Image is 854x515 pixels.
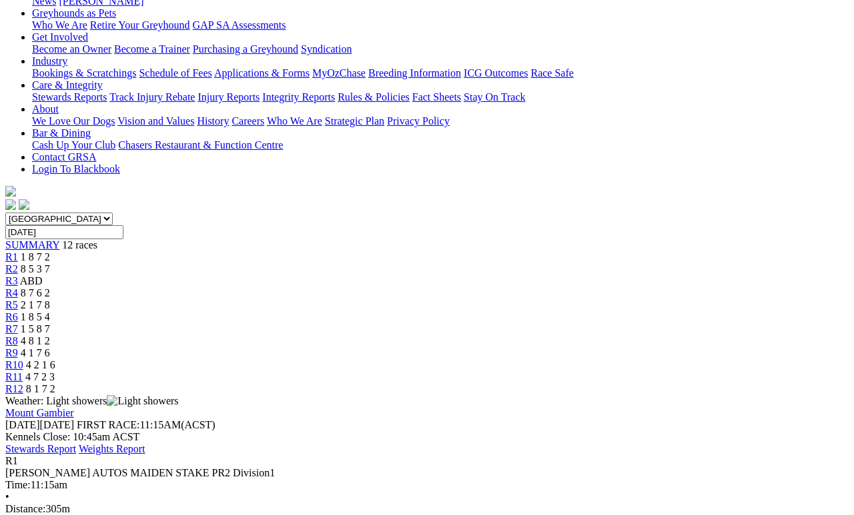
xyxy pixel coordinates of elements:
span: R1 [5,455,18,466]
span: 4 2 1 6 [26,359,55,370]
a: Care & Integrity [32,79,103,91]
a: Syndication [301,43,352,55]
a: Bar & Dining [32,127,91,139]
a: Breeding Information [368,67,461,79]
a: Injury Reports [197,91,260,103]
a: Chasers Restaurant & Function Centre [118,139,283,151]
a: Greyhounds as Pets [32,7,116,19]
a: Cash Up Your Club [32,139,115,151]
span: 11:15AM(ACST) [77,419,216,430]
a: Schedule of Fees [139,67,211,79]
a: Login To Blackbook [32,163,120,175]
span: • [5,491,9,502]
a: Strategic Plan [325,115,384,127]
div: 11:15am [5,479,849,491]
span: Distance: [5,503,45,514]
a: We Love Our Dogs [32,115,115,127]
span: [DATE] [5,419,74,430]
a: Privacy Policy [387,115,450,127]
a: Applications & Forms [214,67,310,79]
a: Industry [32,55,67,67]
a: Mount Gambier [5,407,74,418]
a: Stewards Report [5,443,76,454]
img: Light showers [107,395,178,407]
a: Vision and Values [117,115,194,127]
a: ICG Outcomes [464,67,528,79]
div: Care & Integrity [32,91,849,103]
a: Retire Your Greyhound [90,19,190,31]
a: R3 [5,275,18,286]
a: R11 [5,371,23,382]
a: R5 [5,299,18,310]
input: Select date [5,225,123,239]
a: Become an Owner [32,43,111,55]
a: Weights Report [79,443,145,454]
div: About [32,115,849,127]
a: R1 [5,251,18,262]
a: SUMMARY [5,239,59,251]
a: Bookings & Scratchings [32,67,136,79]
div: Greyhounds as Pets [32,19,849,31]
a: R6 [5,311,18,322]
a: R4 [5,287,18,298]
span: 8 1 7 2 [26,383,55,394]
span: 8 7 6 2 [21,287,50,298]
a: Track Injury Rebate [109,91,195,103]
div: 305m [5,503,849,515]
span: 12 races [62,239,97,251]
img: logo-grsa-white.png [5,186,16,197]
div: Kennels Close: 10:45am ACST [5,431,849,443]
a: Get Involved [32,31,88,43]
div: [PERSON_NAME] AUTOS MAIDEN STAKE PR2 Division1 [5,467,849,479]
div: Get Involved [32,43,849,55]
a: R2 [5,263,18,274]
a: R8 [5,335,18,346]
img: facebook.svg [5,199,16,210]
a: History [197,115,229,127]
a: R7 [5,323,18,334]
a: R12 [5,383,23,394]
a: Stay On Track [464,91,525,103]
div: Industry [32,67,849,79]
div: Bar & Dining [32,139,849,151]
a: Integrity Reports [262,91,335,103]
span: 4 1 7 6 [21,347,50,358]
a: Stewards Reports [32,91,107,103]
a: Rules & Policies [338,91,410,103]
a: GAP SA Assessments [193,19,286,31]
span: 4 7 2 3 [25,371,55,382]
span: 1 5 8 7 [21,323,50,334]
img: twitter.svg [19,199,29,210]
a: Race Safe [530,67,573,79]
a: Become a Trainer [114,43,190,55]
a: About [32,103,59,115]
span: 2 1 7 8 [21,299,50,310]
span: 4 8 1 2 [21,335,50,346]
span: ABD [20,275,43,286]
span: 1 8 7 2 [21,251,50,262]
a: Who We Are [267,115,322,127]
a: Purchasing a Greyhound [193,43,298,55]
span: Weather: Light showers [5,395,179,406]
a: R10 [5,359,23,370]
span: 1 8 5 4 [21,311,50,322]
a: Contact GRSA [32,151,96,163]
span: Time: [5,479,31,490]
span: [DATE] [5,419,40,430]
span: FIRST RACE: [77,419,139,430]
a: R9 [5,347,18,358]
span: 8 5 3 7 [21,263,50,274]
